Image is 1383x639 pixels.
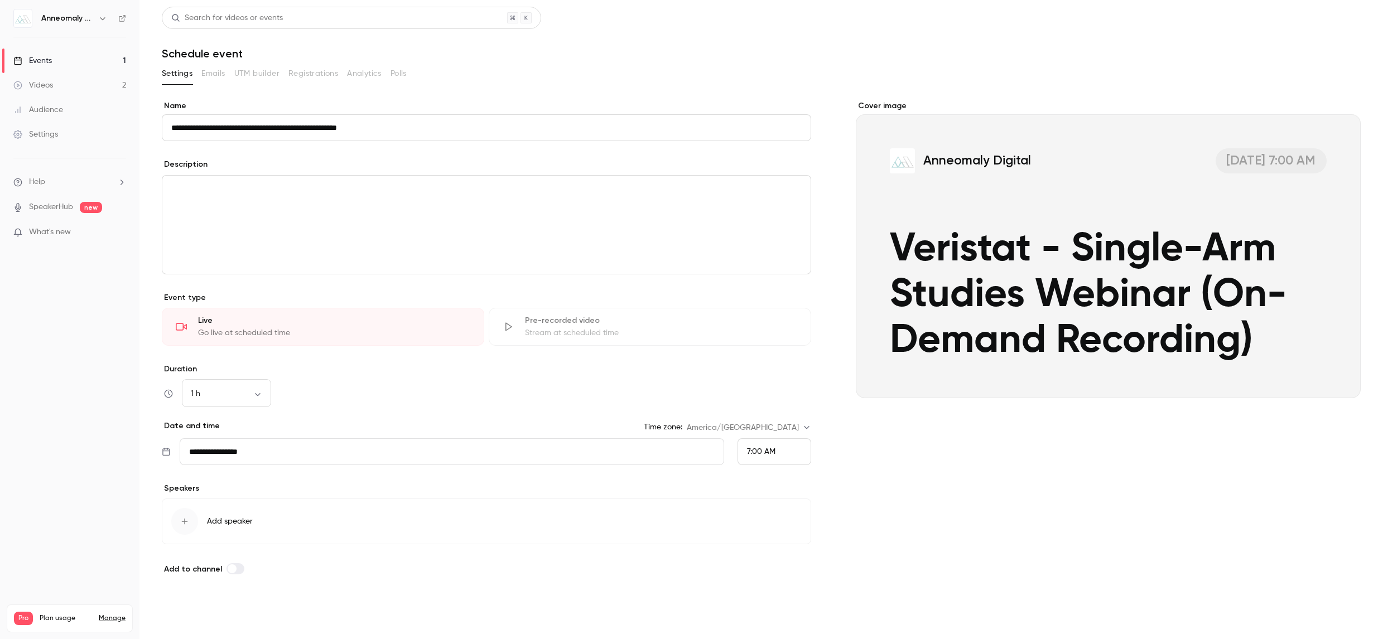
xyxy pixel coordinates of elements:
span: Plan usage [40,614,92,623]
div: Go live at scheduled time [198,327,470,338]
p: Event type [162,292,811,303]
span: Registrations [288,68,338,80]
div: LiveGo live at scheduled time [162,308,484,346]
span: What's new [29,226,71,238]
span: UTM builder [234,68,280,80]
h1: Schedule event [162,47,1361,60]
div: From [738,438,811,465]
label: Time zone: [644,422,682,433]
button: Add speaker [162,498,811,544]
div: Live [198,315,470,326]
label: Duration [162,364,811,375]
h6: Anneomaly Digital [41,13,94,24]
img: Anneomaly Digital [14,9,32,27]
span: Add to channel [164,564,222,574]
button: Save [162,602,202,625]
a: Manage [99,614,126,623]
div: 1 h [182,388,271,399]
p: Speakers [162,483,811,494]
div: Settings [13,129,58,140]
div: Videos [13,80,53,91]
div: Stream at scheduled time [525,327,797,338]
span: Emails [201,68,225,80]
span: Help [29,176,45,188]
div: America/[GEOGRAPHIC_DATA] [687,422,811,433]
button: Settings [162,65,192,83]
div: Pre-recorded video [525,315,797,326]
iframe: Noticeable Trigger [113,227,126,238]
span: Pro [14,612,33,625]
li: help-dropdown-opener [13,176,126,188]
a: SpeakerHub [29,201,73,213]
div: Search for videos or events [171,12,283,24]
p: Date and time [162,420,220,432]
section: Cover image [856,100,1361,398]
div: Events [13,55,52,66]
label: Description [162,159,208,170]
label: Cover image [856,100,1361,112]
span: Polls [391,68,407,80]
span: new [80,202,102,213]
span: Analytics [347,68,382,80]
div: editor [162,176,811,274]
label: Name [162,100,811,112]
section: description [162,175,811,274]
span: Add speaker [207,516,253,527]
span: 7:00 AM [747,448,775,456]
div: Pre-recorded videoStream at scheduled time [489,308,811,346]
div: Audience [13,104,63,115]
